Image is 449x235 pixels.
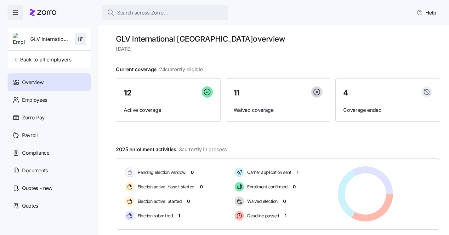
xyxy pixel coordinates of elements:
span: Enrollment confirmed [245,184,287,190]
span: Waived coverage [234,106,323,114]
span: 0 [191,169,194,175]
button: Search across Zorro... [102,5,228,20]
span: [DATE] [116,45,440,53]
span: 0 [200,184,203,190]
span: Search across Zorro... [117,9,168,17]
a: Documents [8,162,91,179]
span: Zorro Pay [22,114,45,122]
a: Payroll [8,126,91,144]
a: Compliance [8,144,91,162]
span: 4 [343,89,348,97]
span: 2025 enrollment activities [116,146,227,153]
span: Compliance [22,149,49,157]
span: 1 [178,213,180,219]
button: Back to all employers [10,53,74,66]
span: Quotes [22,202,38,210]
span: 0 [187,198,190,204]
span: Active coverage [124,106,213,114]
img: Employer logo [13,33,25,46]
span: Quotes - new [22,184,53,192]
span: 11 [234,89,240,97]
span: 12 [124,89,131,97]
a: Employees [8,91,91,109]
span: Current coverage [116,66,203,73]
span: Employees [22,96,47,104]
a: Quotes - new [8,179,91,197]
span: Election active: Started [136,198,182,204]
span: Election active: Hasn't started [136,184,195,190]
span: 1 [285,213,287,219]
span: Help [417,9,436,16]
span: Coverage ended [343,106,432,114]
span: GLV International [GEOGRAPHIC_DATA] [30,35,70,43]
span: 0 [293,184,296,190]
span: Documents [22,167,48,175]
span: Waived election [245,198,278,204]
span: Payroll [22,131,38,139]
a: Overview [8,73,91,91]
span: Back to all employers [13,56,71,63]
span: Carrier application sent [245,169,291,175]
span: 0 [283,198,286,204]
a: Quotes [8,197,91,215]
span: Election submitted [136,213,173,219]
span: Overview [22,78,43,86]
span: Deadline passed [245,213,279,219]
h1: GLV International [GEOGRAPHIC_DATA] overview [116,34,440,44]
button: Help [412,6,441,19]
span: Pending election window [136,169,185,175]
span: 1 [297,169,298,175]
a: Zorro Pay [8,109,91,126]
span: 24 currently eligible [159,66,203,73]
span: 3 currently in process [179,146,227,153]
